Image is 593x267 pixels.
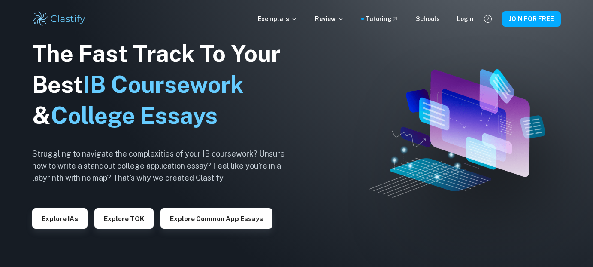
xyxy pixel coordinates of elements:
a: Explore IAs [32,214,88,222]
a: Explore Common App essays [160,214,272,222]
h6: Struggling to navigate the complexities of your IB coursework? Unsure how to write a standout col... [32,148,298,184]
p: Exemplars [258,14,298,24]
p: Review [315,14,344,24]
a: Tutoring [366,14,399,24]
a: Explore TOK [94,214,154,222]
button: JOIN FOR FREE [502,11,561,27]
button: Explore Common App essays [160,208,272,229]
img: Clastify logo [32,10,87,28]
a: Login [457,14,474,24]
button: Explore IAs [32,208,88,229]
a: Schools [416,14,440,24]
span: College Essays [51,102,218,129]
button: Explore TOK [94,208,154,229]
button: Help and Feedback [481,12,495,26]
img: Clastify hero [369,69,545,197]
span: IB Coursework [83,71,244,98]
h1: The Fast Track To Your Best & [32,38,298,131]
